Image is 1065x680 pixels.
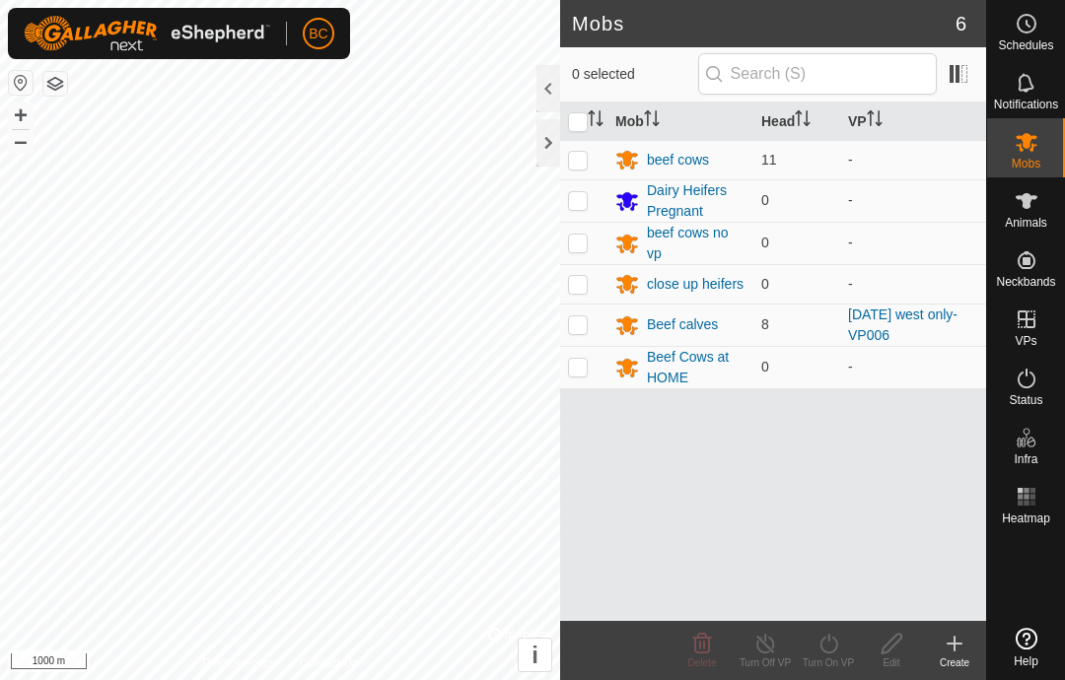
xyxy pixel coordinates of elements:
[572,12,956,35] h2: Mobs
[309,24,327,44] span: BC
[848,306,958,343] a: [DATE] west only-VP006
[9,129,33,153] button: –
[761,235,769,250] span: 0
[994,99,1058,110] span: Notifications
[9,71,33,95] button: Reset Map
[572,64,698,85] span: 0 selected
[734,655,797,670] div: Turn Off VP
[761,276,769,292] span: 0
[761,152,777,168] span: 11
[300,654,358,672] a: Contact Us
[840,264,986,304] td: -
[647,274,744,295] div: close up heifers
[1015,335,1036,347] span: VPs
[797,655,860,670] div: Turn On VP
[519,639,551,671] button: i
[840,346,986,388] td: -
[588,113,603,129] p-sorticon: Activate to sort
[987,620,1065,675] a: Help
[644,113,660,129] p-sorticon: Activate to sort
[688,657,717,668] span: Delete
[647,314,718,335] div: Beef calves
[1014,453,1037,465] span: Infra
[1009,394,1042,406] span: Status
[761,192,769,208] span: 0
[1014,655,1038,667] span: Help
[202,654,276,672] a: Privacy Policy
[1012,158,1040,170] span: Mobs
[923,655,986,670] div: Create
[761,359,769,374] span: 0
[840,222,986,264] td: -
[647,223,745,264] div: beef cows no vp
[956,9,966,38] span: 6
[761,316,769,332] span: 8
[860,655,923,670] div: Edit
[998,39,1053,51] span: Schedules
[647,347,745,388] div: Beef Cows at HOME
[795,113,811,129] p-sorticon: Activate to sort
[996,276,1055,288] span: Neckbands
[1002,512,1050,524] span: Heatmap
[1005,217,1047,229] span: Animals
[840,102,986,141] th: VP
[607,102,753,141] th: Mob
[532,642,538,668] span: i
[43,72,67,96] button: Map Layers
[9,103,33,127] button: +
[24,16,270,51] img: Gallagher Logo
[647,180,745,222] div: Dairy Heifers Pregnant
[647,150,709,170] div: beef cows
[698,53,937,95] input: Search (S)
[840,179,986,222] td: -
[840,140,986,179] td: -
[753,102,840,141] th: Head
[867,113,883,129] p-sorticon: Activate to sort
